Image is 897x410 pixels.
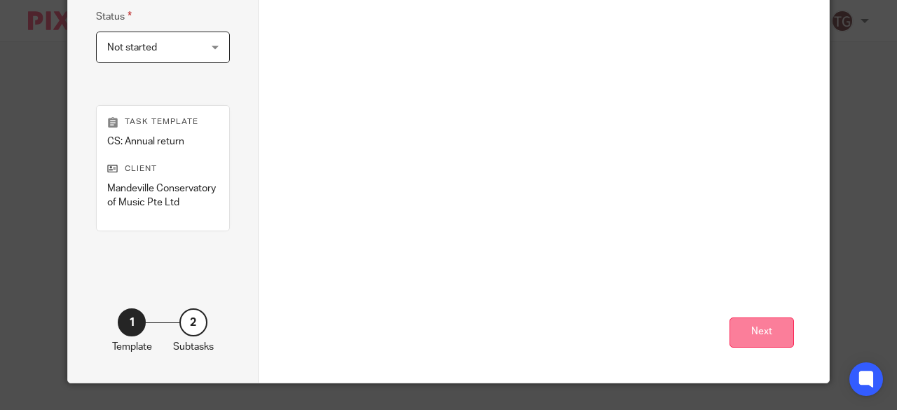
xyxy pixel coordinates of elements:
[173,340,214,354] p: Subtasks
[107,116,219,128] p: Task template
[107,182,219,210] p: Mandeville Conservatory of Music Pte Ltd
[107,43,157,53] span: Not started
[118,308,146,336] div: 1
[179,308,207,336] div: 2
[112,340,152,354] p: Template
[96,8,132,25] label: Status
[107,135,219,149] p: CS: Annual return
[730,317,794,348] button: Next
[107,163,219,175] p: Client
